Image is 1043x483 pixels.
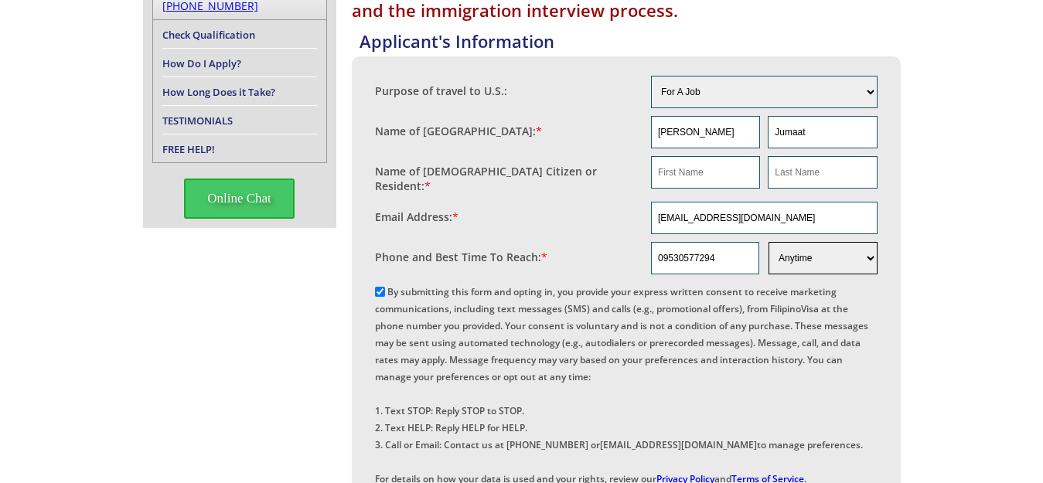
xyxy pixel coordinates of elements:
input: Phone [651,242,759,274]
a: How Do I Apply? [162,56,241,70]
input: First Name [651,116,760,148]
select: Phone and Best Reach Time are required. [769,242,877,274]
input: Last Name [768,116,877,148]
label: Name of [GEOGRAPHIC_DATA]: [375,124,542,138]
a: TESTIMONIALS [162,114,233,128]
a: How Long Does it Take? [162,85,275,99]
a: Check Qualification [162,28,255,42]
input: Email Address [651,202,878,234]
input: Last Name [768,156,877,189]
span: Online Chat [184,179,295,219]
a: FREE HELP! [162,142,215,156]
h4: Applicant's Information [360,29,901,53]
input: First Name [651,156,760,189]
input: By submitting this form and opting in, you provide your express written consent to receive market... [375,287,385,297]
label: Name of [DEMOGRAPHIC_DATA] Citizen or Resident: [375,164,636,193]
label: Purpose of travel to U.S.: [375,83,507,98]
label: Email Address: [375,209,458,224]
label: Phone and Best Time To Reach: [375,250,547,264]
